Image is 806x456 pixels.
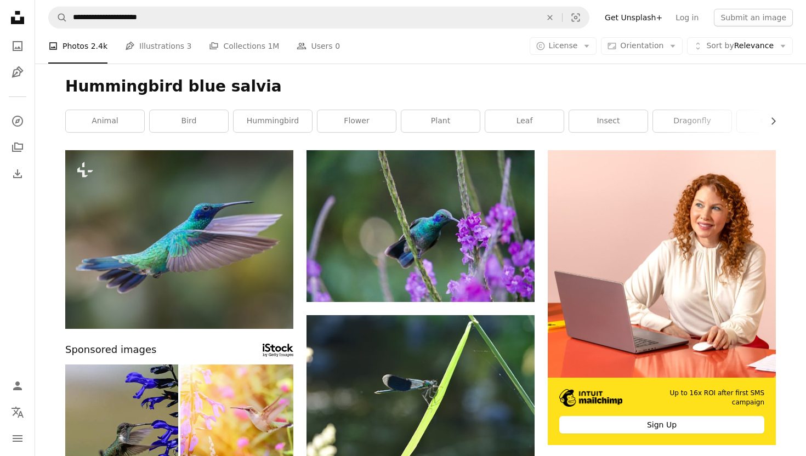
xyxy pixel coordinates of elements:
a: Download History [7,163,29,185]
img: a hummingbird flying through the air with its wings spread [65,150,293,329]
button: Submit an image [714,9,793,26]
span: Sort by [706,41,734,50]
button: License [530,37,597,55]
span: Relevance [706,41,774,52]
a: bird [150,110,228,132]
a: hummingbird [234,110,312,132]
img: file-1690386555781-336d1949dad1image [559,389,622,407]
button: Orientation [601,37,683,55]
a: Illustrations 3 [125,29,191,64]
a: flower [317,110,396,132]
span: 3 [187,40,192,52]
a: Up to 16x ROI after first SMS campaignSign Up [548,150,776,445]
button: Sort byRelevance [687,37,793,55]
span: 1M [268,40,279,52]
img: file-1722962837469-d5d3a3dee0c7image [548,150,776,378]
a: a bug sitting on top of a green blade of grass [306,386,535,396]
a: Collections 1M [209,29,279,64]
button: Search Unsplash [49,7,67,28]
a: Illustrations [7,61,29,83]
a: plant [401,110,480,132]
a: Log in [669,9,705,26]
button: Visual search [563,7,589,28]
span: Up to 16x ROI after first SMS campaign [638,389,764,407]
a: Explore [7,110,29,132]
a: Get Unsplash+ [598,9,669,26]
button: Clear [538,7,562,28]
a: leaf [485,110,564,132]
span: Sponsored images [65,342,156,358]
span: Orientation [620,41,663,50]
button: scroll list to the right [763,110,776,132]
span: License [549,41,578,50]
a: dragonfly [653,110,731,132]
span: 0 [335,40,340,52]
a: Photos [7,35,29,57]
a: Collections [7,136,29,158]
a: a hummingbird flying through the air with its wings spread [65,235,293,244]
a: Users 0 [297,29,340,64]
a: insect [569,110,648,132]
h1: Hummingbird blue salvia [65,77,776,96]
button: Language [7,401,29,423]
a: animal [66,110,144,132]
button: Menu [7,428,29,449]
div: Sign Up [559,416,764,434]
a: Log in / Sign up [7,375,29,397]
a: a small bird perched on top of a purple flower [306,221,535,231]
img: a small bird perched on top of a purple flower [306,150,535,302]
form: Find visuals sitewide [48,7,589,29]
